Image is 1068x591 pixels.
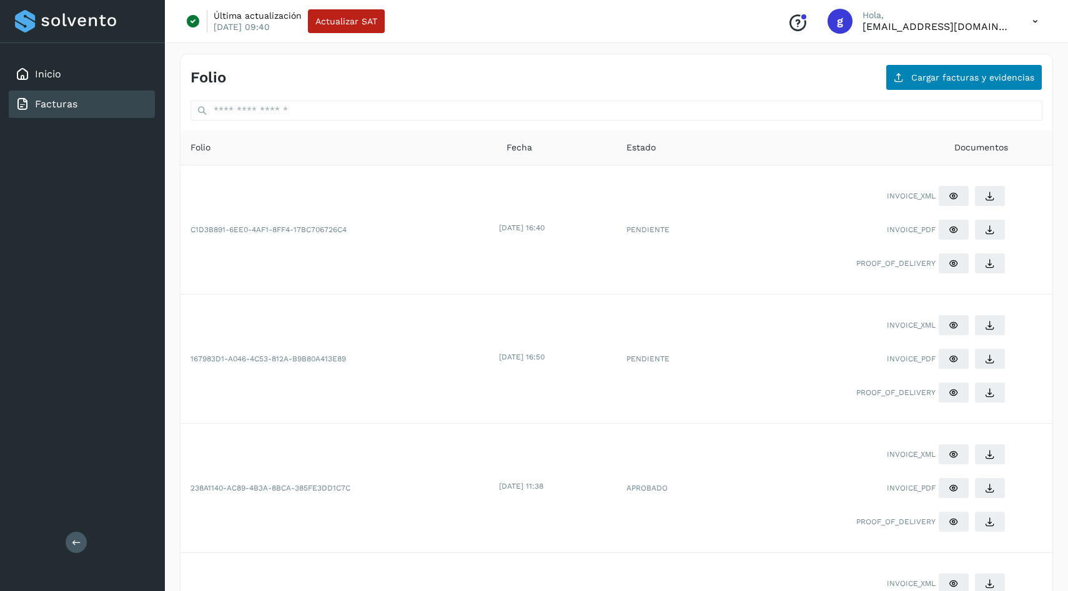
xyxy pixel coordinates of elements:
[616,424,724,553] td: APROBADO
[499,222,614,233] div: [DATE] 16:40
[887,320,936,331] span: INVOICE_XML
[180,165,497,295] td: C1D3B891-6EE0-4AF1-8FF4-17BC706726C4
[887,224,936,235] span: INVOICE_PDF
[863,10,1012,21] p: Hola,
[887,482,936,494] span: INVOICE_PDF
[863,21,1012,32] p: gdl_silver@hotmail.com
[507,141,532,154] span: Fecha
[616,165,724,295] td: PENDIENTE
[308,9,385,33] button: Actualizar SAT
[499,351,614,363] div: [DATE] 16:50
[887,578,936,589] span: INVOICE_XML
[190,69,226,87] h4: Folio
[856,387,936,398] span: PROOF_OF_DELIVERY
[954,141,1008,154] span: Documentos
[887,353,936,364] span: INVOICE_PDF
[180,295,497,424] td: 167983D1-A046-4C53-812A-B9B80A413E89
[499,481,614,492] div: [DATE] 11:38
[887,449,936,460] span: INVOICE_XML
[856,516,936,527] span: PROOF_OF_DELIVERY
[9,61,155,88] div: Inicio
[35,98,77,110] a: Facturas
[886,64,1042,90] button: Cargar facturas y evidencias
[616,295,724,424] td: PENDIENTE
[214,21,270,32] p: [DATE] 09:40
[887,190,936,202] span: INVOICE_XML
[856,258,936,269] span: PROOF_OF_DELIVERY
[911,73,1034,82] span: Cargar facturas y evidencias
[190,141,210,154] span: Folio
[315,17,377,26] span: Actualizar SAT
[214,10,302,21] p: Última actualización
[626,141,656,154] span: Estado
[35,68,61,80] a: Inicio
[180,424,497,553] td: 238A1140-AC89-4B3A-8BCA-385FE3DD1C7C
[9,90,155,118] div: Facturas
